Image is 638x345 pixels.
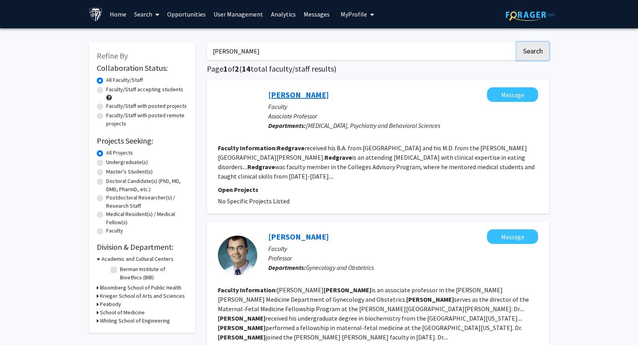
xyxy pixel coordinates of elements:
[100,292,185,300] h3: Krieger School of Arts and Sciences
[268,90,329,100] a: [PERSON_NAME]
[506,9,555,21] img: ForagerOne Logo
[268,253,538,263] p: Professor
[306,122,440,129] span: [MEDICAL_DATA], Psychiatry and Behavioral Sciences
[120,265,185,282] label: Berman Institute of Bioethics (BIB)
[6,310,33,339] iframe: Chat
[100,284,181,292] h3: Bloomberg School of Public Health
[277,144,304,152] b: Redgrave
[306,264,374,271] span: Gynecology and Obstetrics
[235,64,239,74] span: 2
[106,194,187,210] label: Postdoctoral Researcher(s) / Research Staff
[97,63,187,73] h2: Collaboration Status:
[106,0,130,28] a: Home
[106,168,153,176] label: Master's Student(s)
[89,7,103,21] img: Johns Hopkins University Logo
[106,85,183,94] label: Faculty/Staff accepting students
[101,255,173,263] h3: Academic and Cultural Centers
[207,64,549,74] h1: Page of ( total faculty/staff results)
[268,102,538,111] p: Faculty
[218,185,538,194] p: Open Projects
[163,0,210,28] a: Opportunities
[325,153,352,161] b: Redgrave
[218,286,277,294] b: Faculty Information:
[487,229,538,244] button: Message Ernest Graham
[268,264,306,271] b: Departments:
[210,0,267,28] a: User Management
[100,308,145,317] h3: School of Medicine
[223,64,228,74] span: 1
[130,0,163,28] a: Search
[106,111,187,128] label: Faculty/Staff with posted remote projects
[341,10,367,18] span: My Profile
[106,177,187,194] label: Doctoral Candidate(s) (PhD, MD, DMD, PharmD, etc.)
[406,295,454,303] b: [PERSON_NAME]
[218,324,266,332] b: [PERSON_NAME]
[97,136,187,146] h2: Projects Seeking:
[106,158,148,166] label: Undergraduate(s)
[324,286,371,294] b: [PERSON_NAME]
[300,0,334,28] a: Messages
[100,317,170,325] h3: Whiting School of Engineering
[268,244,538,253] p: Faculty
[268,122,306,129] b: Departments:
[247,163,275,171] b: Redgrave
[106,227,123,235] label: Faculty
[106,210,187,227] label: Medical Resident(s) / Medical Fellow(s)
[97,242,187,252] h2: Division & Department:
[242,64,251,74] span: 14
[106,76,143,84] label: All Faculty/Staff
[207,42,516,60] input: Search Keywords
[218,144,277,152] b: Faculty Information:
[218,286,529,341] fg-read-more: [PERSON_NAME] is an associate professor in the [PERSON_NAME] [PERSON_NAME] Medicine Department of...
[218,333,266,341] b: [PERSON_NAME]
[218,144,535,180] fg-read-more: received his B.A. from [GEOGRAPHIC_DATA] and his M.D. from the [PERSON_NAME][GEOGRAPHIC_DATA][PER...
[268,232,329,242] a: [PERSON_NAME]
[218,197,289,205] span: No Specific Projects Listed
[100,300,121,308] h3: Peabody
[218,314,266,322] b: [PERSON_NAME]
[267,0,300,28] a: Analytics
[517,42,549,60] button: Search
[97,51,128,61] span: Refine By
[106,102,187,110] label: Faculty/Staff with posted projects
[106,149,133,157] label: All Projects
[268,111,538,121] p: Associate Professor
[487,87,538,102] button: Message Graham Redgrave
